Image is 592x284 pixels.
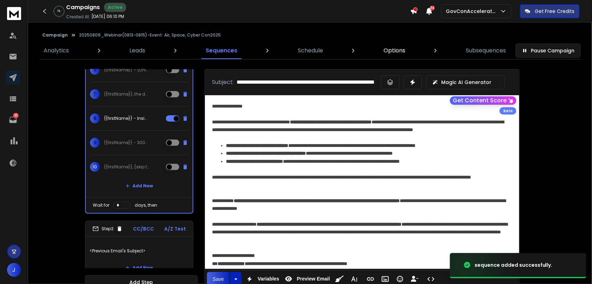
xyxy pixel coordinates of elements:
[466,46,506,55] p: Subsequences
[79,32,221,38] p: 20250809_Webinar(0813-0815)-Event: Air, Space, Cyber Con2025
[90,65,100,75] span: 6
[129,46,145,55] p: Leads
[39,42,73,59] a: Analytics
[104,67,149,73] p: {{firstName}} – {Unlock|Tap into|Discover} the Air, Space, Cyber Conference 2025: Your {Access|Ga...
[90,114,100,123] span: 8
[42,32,68,38] button: Campaign
[135,202,157,208] p: days, then
[450,96,516,105] button: Get Content Score
[520,4,580,18] button: Get Free Credits
[500,107,516,115] div: Beta
[441,79,491,86] p: Magic AI Generator
[6,113,20,127] a: 62
[44,46,69,55] p: Analytics
[475,262,553,269] div: sequence added successfully.
[104,91,149,97] p: {{firstName}}, the defense conference where small {business|company|firm} deals are {made|done}
[295,276,331,282] span: Preview Email
[535,8,575,15] p: Get Free Credits
[90,89,100,99] span: 7
[90,138,100,148] span: 9
[212,78,234,86] p: Subject:
[206,46,237,55] p: Sequences
[104,116,149,121] p: {{firstName}} - Insider Briefing: {Win|Score|Land} teaming & {contracts|deals|projects} at Air, S...
[7,263,21,277] button: J
[58,9,61,13] p: 1 %
[66,14,90,20] p: Created At:
[120,261,159,275] button: Add New
[430,6,435,11] span: 34
[256,276,281,282] span: Variables
[426,75,505,89] button: Magic AI Generator
[104,140,149,146] p: {{firstName}} - 300+ primes. 1 {conference|event}. Your {next|upcoming|future} federal contract {...
[164,225,186,232] p: A/Z Test
[298,46,323,55] p: Schedule
[462,42,510,59] a: Subsequences
[125,42,149,59] a: Leads
[120,179,159,193] button: Add New
[294,42,327,59] a: Schedule
[91,14,124,19] p: [DATE] 06:10 PM
[516,44,581,58] button: Pause Campaign
[104,3,126,12] div: Active
[446,8,500,15] p: GovConAccelerator
[13,113,19,118] p: 62
[384,46,405,55] p: Options
[92,226,123,232] div: Step 2
[133,225,154,232] p: CC/BCC
[104,164,149,170] p: {{firstName}}, {skip the guesswork|avoid the uncertainty|ditch the guessing} — {master|ace|get ah...
[201,42,242,59] a: Sequences
[90,162,100,172] span: 10
[93,202,109,208] p: Wait for
[7,7,21,20] img: logo
[90,241,189,261] p: <Previous Email's Subject>
[66,3,100,12] h1: Campaigns
[379,42,410,59] a: Options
